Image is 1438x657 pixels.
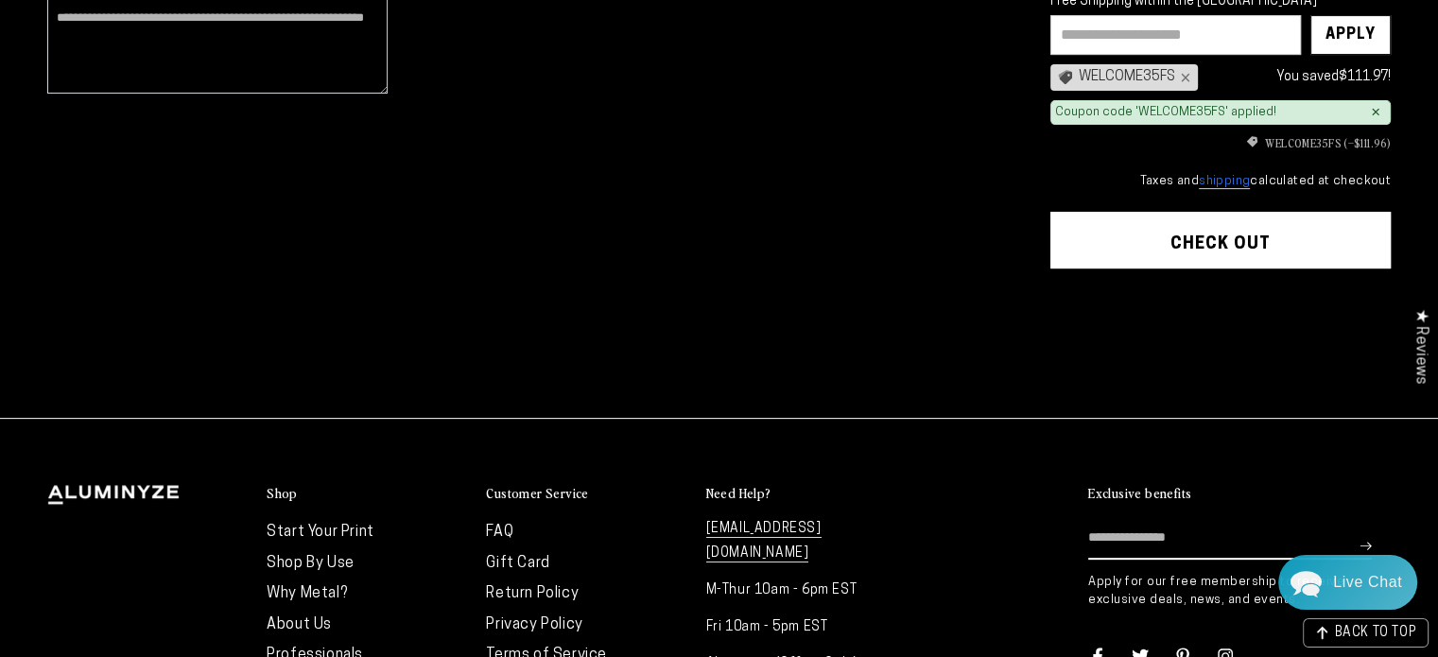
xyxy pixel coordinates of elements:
button: Subscribe [1360,517,1372,574]
h2: Exclusive benefits [1088,485,1191,502]
div: × [1371,105,1380,120]
h2: Customer Service [486,485,588,502]
a: shipping [1199,175,1250,189]
p: Fri 10am - 5pm EST [706,615,907,639]
a: Return Policy [486,586,579,601]
summary: Customer Service [486,485,686,503]
div: Chat widget toggle [1278,555,1417,610]
small: Taxes and calculated at checkout [1050,172,1391,191]
summary: Shop [267,485,467,503]
a: Gift Card [486,556,549,571]
a: FAQ [486,525,513,540]
a: About Us [267,617,332,632]
div: × [1175,70,1190,85]
button: Check out [1050,212,1391,268]
a: Why Metal? [267,586,347,601]
div: Click to open Judge.me floating reviews tab [1402,294,1438,399]
span: BACK TO TOP [1334,627,1416,640]
a: Shop By Use [267,556,355,571]
a: Privacy Policy [486,617,582,632]
div: Apply [1325,16,1376,54]
h2: Shop [267,485,298,502]
div: WELCOME35FS [1050,64,1198,91]
iframe: PayPal-paypal [1050,305,1391,347]
a: [EMAIL_ADDRESS][DOMAIN_NAME] [706,522,822,562]
p: M-Thur 10am - 6pm EST [706,579,907,602]
span: $111.97 [1339,70,1388,84]
a: Start Your Print [267,525,374,540]
summary: Need Help? [706,485,907,503]
div: Contact Us Directly [1333,555,1402,610]
div: You saved ! [1207,65,1391,89]
ul: Discount [1050,134,1391,151]
summary: Exclusive benefits [1088,485,1391,503]
div: Coupon code 'WELCOME35FS' applied! [1055,105,1276,121]
li: WELCOME35FS (–$111.96) [1050,134,1391,151]
h2: Need Help? [706,485,771,502]
p: Apply for our free membership to receive exclusive deals, news, and events. [1088,574,1391,608]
